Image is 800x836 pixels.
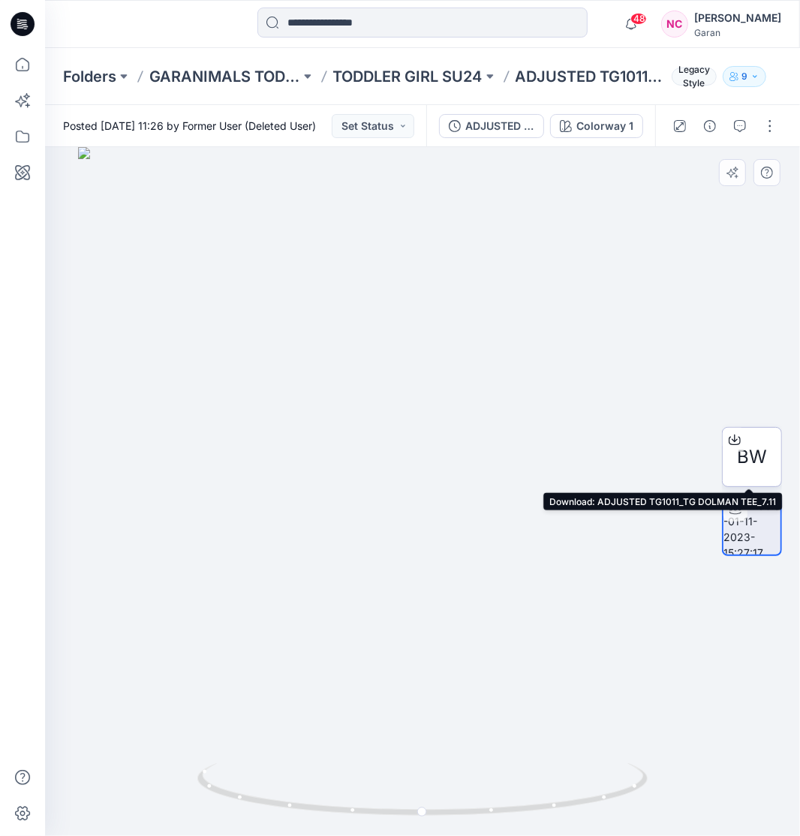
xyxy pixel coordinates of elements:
[672,68,717,86] span: Legacy Style
[576,118,633,134] div: Colorway 1
[737,444,767,471] span: BW
[694,9,781,27] div: [PERSON_NAME]
[63,66,116,87] a: Folders
[723,66,766,87] button: 9
[698,114,722,138] button: Details
[149,66,300,87] a: GARANIMALS TODDLER 2024
[182,119,316,132] a: Former User (Deleted User)
[516,66,666,87] p: ADJUSTED TG1011_TG DOLMAN TEE_7.11
[723,498,780,555] img: turntable-01-11-2023-15:27:17
[439,114,544,138] button: ADJUSTED TG1011_TG DOLMAN TEE_7.11
[661,11,688,38] div: NC
[694,27,781,38] div: Garan
[465,118,534,134] div: ADJUSTED TG1011_TG DOLMAN TEE_7.11
[550,114,643,138] button: Colorway 1
[666,66,717,87] button: Legacy Style
[741,68,747,85] p: 9
[630,13,647,25] span: 48
[333,66,483,87] a: TODDLER GIRL SU24
[63,118,316,134] span: Posted [DATE] 11:26 by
